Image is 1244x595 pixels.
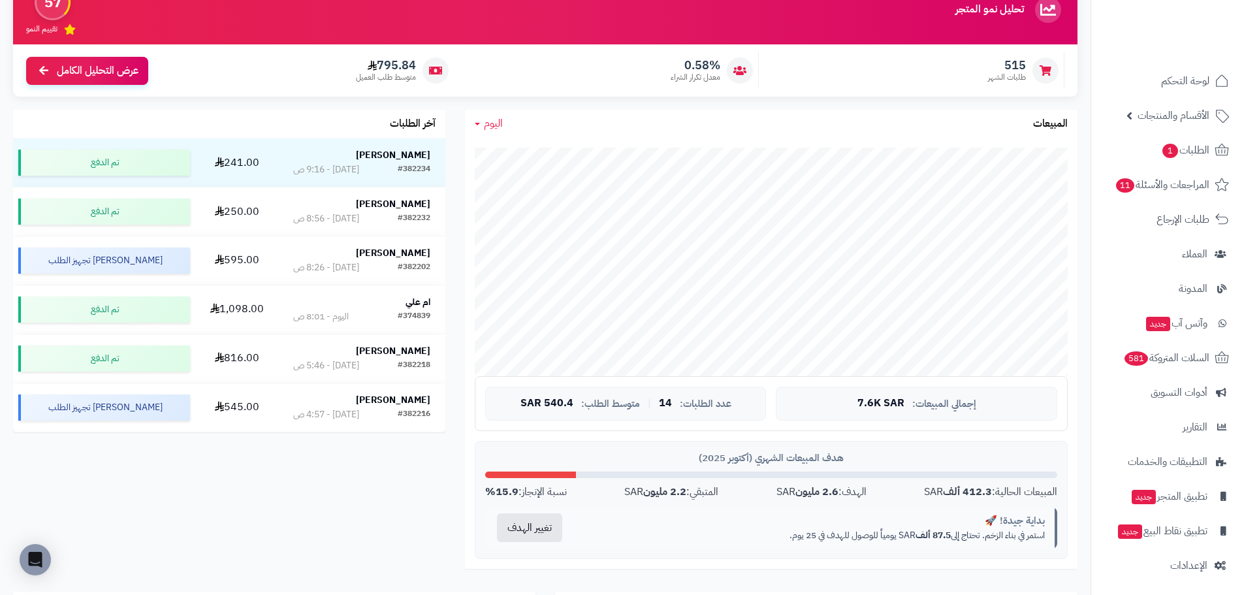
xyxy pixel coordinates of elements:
[912,398,976,410] span: إجمالي المبيعات:
[1115,178,1135,193] span: 11
[475,116,503,131] a: اليوم
[1146,317,1170,331] span: جديد
[955,4,1024,16] h3: تحليل نمو المتجر
[1123,349,1209,367] span: السلات المتروكة
[18,394,190,421] div: [PERSON_NAME] تجهيز الطلب
[398,359,430,372] div: #382218
[1138,106,1209,125] span: الأقسام والمنتجات
[1117,522,1207,540] span: تطبيق نقاط البيع
[1155,18,1232,45] img: logo-2.png
[1170,556,1207,575] span: الإعدادات
[293,261,359,274] div: [DATE] - 8:26 ص
[390,118,436,130] h3: آخر الطلبات
[356,246,430,260] strong: [PERSON_NAME]
[1099,308,1236,339] a: وآتس آبجديد
[195,236,278,285] td: 595.00
[916,528,951,542] strong: 87.5 ألف
[1099,377,1236,408] a: أدوات التسويق
[406,295,430,309] strong: ام علي
[18,346,190,372] div: تم الدفع
[943,484,992,500] strong: 412.3 ألف
[293,359,359,372] div: [DATE] - 5:46 ص
[1099,411,1236,443] a: التقارير
[1128,453,1207,471] span: التطبيقات والخدمات
[195,187,278,236] td: 250.00
[398,261,430,274] div: #382202
[1099,204,1236,235] a: طلبات الإرجاع
[1130,487,1207,506] span: تطبيق المتجر
[776,485,867,500] div: الهدف: SAR
[584,514,1045,528] div: بداية جيدة! 🚀
[18,248,190,274] div: [PERSON_NAME] تجهيز الطلب
[1161,72,1209,90] span: لوحة التحكم
[1118,524,1142,539] span: جديد
[1151,383,1207,402] span: أدوات التسويق
[1099,238,1236,270] a: العملاء
[356,344,430,358] strong: [PERSON_NAME]
[398,408,430,421] div: #382216
[1183,418,1207,436] span: التقارير
[18,297,190,323] div: تم الدفع
[1099,481,1236,512] a: تطبيق المتجرجديد
[195,138,278,187] td: 241.00
[356,197,430,211] strong: [PERSON_NAME]
[484,116,503,131] span: اليوم
[485,451,1057,465] div: هدف المبيعات الشهري (أكتوبر 2025)
[659,398,672,410] span: 14
[988,58,1026,72] span: 515
[26,24,57,35] span: تقييم النمو
[988,72,1026,83] span: طلبات الشهر
[356,393,430,407] strong: [PERSON_NAME]
[195,383,278,432] td: 545.00
[485,484,518,500] strong: 15.9%
[680,398,731,410] span: عدد الطلبات:
[1099,65,1236,97] a: لوحة التحكم
[584,529,1045,542] p: استمر في بناء الزخم. تحتاج إلى SAR يومياً للوصول للهدف في 25 يوم.
[356,72,416,83] span: متوسط طلب العميل
[1182,245,1207,263] span: العملاء
[1099,169,1236,201] a: المراجعات والأسئلة11
[1156,210,1209,229] span: طلبات الإرجاع
[1161,141,1209,159] span: الطلبات
[1099,550,1236,581] a: الإعدادات
[924,485,1057,500] div: المبيعات الحالية: SAR
[1132,490,1156,504] span: جديد
[293,310,349,323] div: اليوم - 8:01 ص
[485,485,567,500] div: نسبة الإنجاز:
[18,150,190,176] div: تم الدفع
[293,163,359,176] div: [DATE] - 9:16 ص
[1099,515,1236,547] a: تطبيق نقاط البيعجديد
[195,334,278,383] td: 816.00
[581,398,640,410] span: متوسط الطلب:
[1179,280,1207,298] span: المدونة
[520,398,573,410] span: 540.4 SAR
[648,398,651,408] span: |
[20,544,51,575] div: Open Intercom Messenger
[1115,176,1209,194] span: المراجعات والأسئلة
[795,484,838,500] strong: 2.6 مليون
[1099,446,1236,477] a: التطبيقات والخدمات
[398,163,430,176] div: #382234
[356,58,416,72] span: 795.84
[356,148,430,162] strong: [PERSON_NAME]
[26,57,148,85] a: عرض التحليل الكامل
[1145,314,1207,332] span: وآتس آب
[497,513,562,542] button: تغيير الهدف
[643,484,686,500] strong: 2.2 مليون
[195,285,278,334] td: 1,098.00
[624,485,718,500] div: المتبقي: SAR
[293,212,359,225] div: [DATE] - 8:56 ص
[857,398,904,410] span: 7.6K SAR
[398,310,430,323] div: #374839
[398,212,430,225] div: #382232
[671,72,720,83] span: معدل تكرار الشراء
[1033,118,1068,130] h3: المبيعات
[1099,342,1236,374] a: السلات المتروكة581
[1162,143,1179,159] span: 1
[57,63,138,78] span: عرض التحليل الكامل
[1123,351,1149,366] span: 581
[1099,273,1236,304] a: المدونة
[293,408,359,421] div: [DATE] - 4:57 ص
[1099,135,1236,166] a: الطلبات1
[671,58,720,72] span: 0.58%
